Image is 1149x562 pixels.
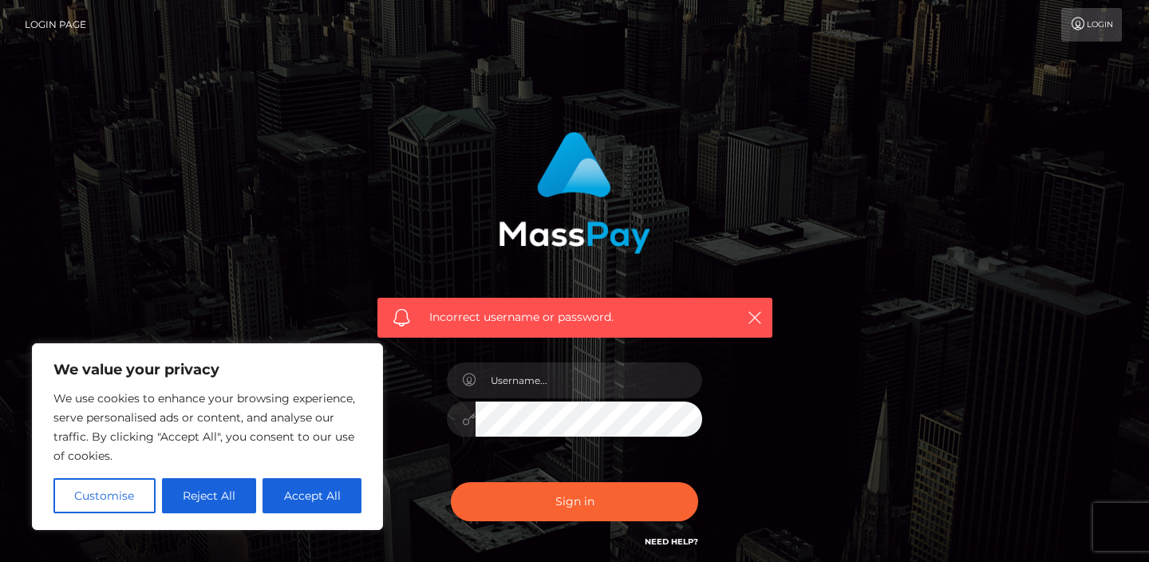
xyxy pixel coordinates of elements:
[476,362,702,398] input: Username...
[32,343,383,530] div: We value your privacy
[25,8,86,42] a: Login Page
[53,389,361,465] p: We use cookies to enhance your browsing experience, serve personalised ads or content, and analys...
[53,360,361,379] p: We value your privacy
[1061,8,1122,42] a: Login
[263,478,361,513] button: Accept All
[53,478,156,513] button: Customise
[429,309,721,326] span: Incorrect username or password.
[162,478,257,513] button: Reject All
[499,132,650,254] img: MassPay Login
[645,536,698,547] a: Need Help?
[451,482,698,521] button: Sign in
